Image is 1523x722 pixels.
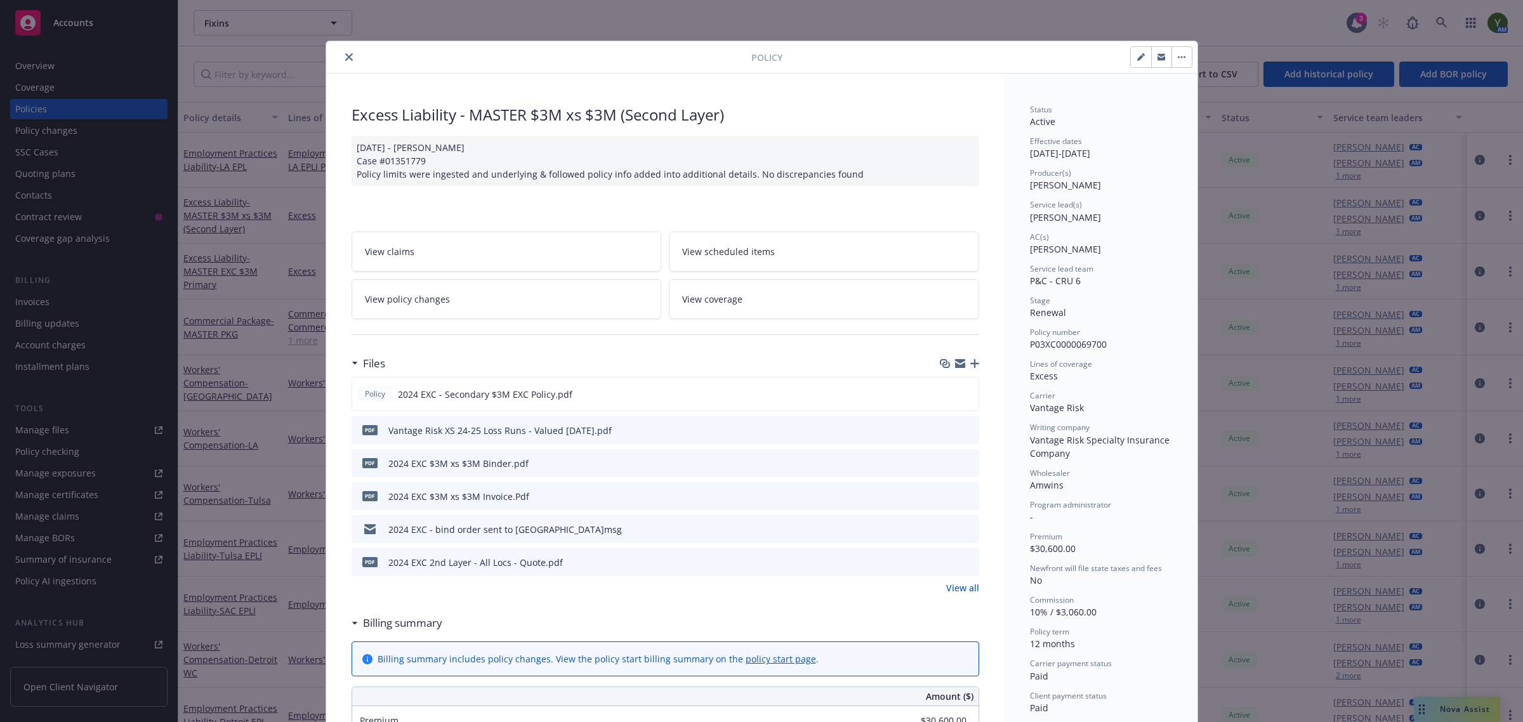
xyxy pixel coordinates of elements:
[1030,511,1033,523] span: -
[963,556,974,569] button: preview file
[362,557,378,567] span: pdf
[352,104,979,126] div: Excess Liability - MASTER $3M xs $3M (Second Layer)
[1030,531,1062,542] span: Premium
[751,51,782,64] span: Policy
[942,556,953,569] button: download file
[942,490,953,503] button: download file
[1030,499,1111,510] span: Program administrator
[362,458,378,468] span: pdf
[1030,327,1080,338] span: Policy number
[926,690,973,703] span: Amount ($)
[963,490,974,503] button: preview file
[1030,702,1048,714] span: Paid
[365,245,414,258] span: View claims
[1030,263,1093,274] span: Service lead team
[388,424,612,437] div: Vantage Risk XS 24-25 Loss Runs - Valued [DATE].pdf
[942,457,953,470] button: download file
[1030,275,1081,287] span: P&C - CRU 6
[388,523,622,536] div: 2024 EXC - bind order sent to [GEOGRAPHIC_DATA]msg
[1030,295,1050,306] span: Stage
[1030,468,1070,478] span: Wholesaler
[942,523,953,536] button: download file
[1030,211,1101,223] span: [PERSON_NAME]
[1030,232,1049,242] span: AC(s)
[1030,626,1069,637] span: Policy term
[1030,369,1172,383] div: Excess
[365,292,450,306] span: View policy changes
[1030,422,1090,433] span: Writing company
[1030,167,1071,178] span: Producer(s)
[1030,115,1055,128] span: Active
[669,279,979,319] a: View coverage
[963,424,974,437] button: preview file
[1030,136,1172,160] div: [DATE] - [DATE]
[1030,338,1107,350] span: P03XC0000069700
[1030,638,1075,650] span: 12 months
[963,457,974,470] button: preview file
[1030,594,1074,605] span: Commission
[362,491,378,501] span: Pdf
[1030,243,1101,255] span: [PERSON_NAME]
[388,490,529,503] div: 2024 EXC $3M xs $3M Invoice.Pdf
[1030,104,1052,115] span: Status
[746,653,816,665] a: policy start page
[1030,179,1101,191] span: [PERSON_NAME]
[352,232,662,272] a: View claims
[362,388,388,400] span: Policy
[946,581,979,594] a: View all
[1030,563,1162,574] span: Newfront will file state taxes and fees
[1030,136,1082,147] span: Effective dates
[352,615,442,631] div: Billing summary
[398,388,572,401] span: 2024 EXC - Secondary $3M EXC Policy.pdf
[388,556,563,569] div: 2024 EXC 2nd Layer - All Locs - Quote.pdf
[1030,670,1048,682] span: Paid
[962,388,973,401] button: preview file
[378,652,819,666] div: Billing summary includes policy changes. View the policy start billing summary on the .
[1030,358,1092,369] span: Lines of coverage
[362,425,378,435] span: pdf
[1030,658,1112,669] span: Carrier payment status
[669,232,979,272] a: View scheduled items
[942,424,953,437] button: download file
[682,292,742,306] span: View coverage
[1030,199,1082,210] span: Service lead(s)
[1030,574,1042,586] span: No
[1030,306,1066,318] span: Renewal
[352,355,385,372] div: Files
[352,279,662,319] a: View policy changes
[1030,542,1076,555] span: $30,600.00
[363,615,442,631] h3: Billing summary
[1030,690,1107,701] span: Client payment status
[942,388,952,401] button: download file
[1030,402,1084,414] span: Vantage Risk
[352,136,979,186] div: [DATE] - [PERSON_NAME] Case #01351779 Policy limits were ingested and underlying & followed polic...
[1030,479,1064,491] span: Amwins
[1030,606,1097,618] span: 10% / $3,060.00
[963,523,974,536] button: preview file
[363,355,385,372] h3: Files
[682,245,775,258] span: View scheduled items
[1030,434,1172,459] span: Vantage Risk Specialty Insurance Company
[1030,390,1055,401] span: Carrier
[388,457,529,470] div: 2024 EXC $3M xs $3M Binder.pdf
[341,49,357,65] button: close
